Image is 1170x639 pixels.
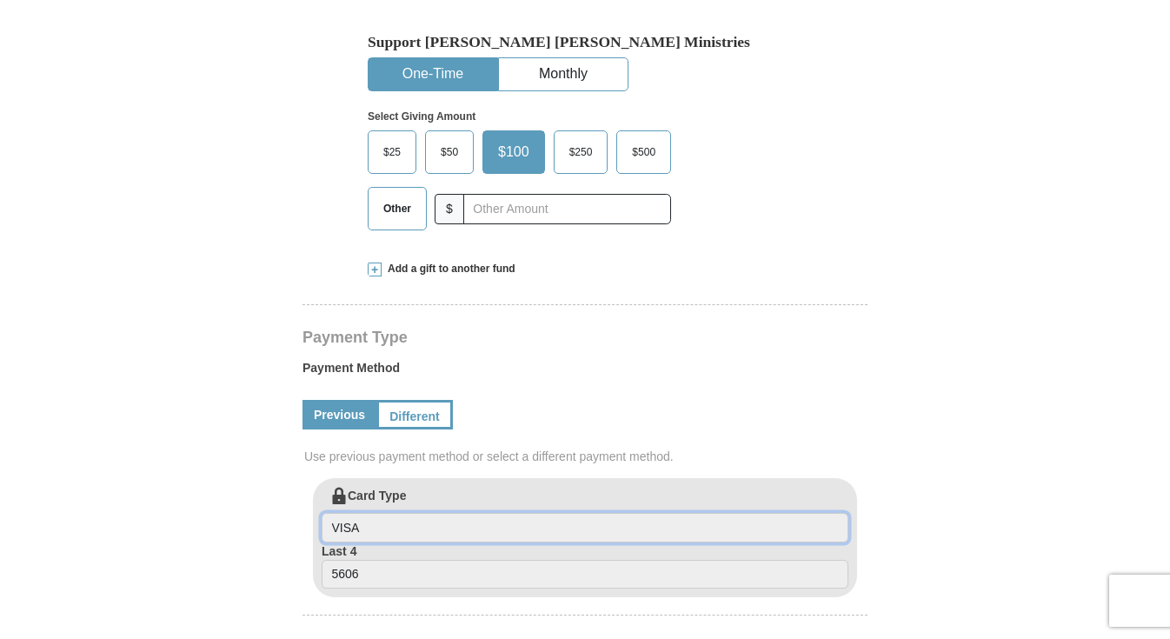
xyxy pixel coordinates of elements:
[623,139,664,165] span: $500
[368,33,802,51] h5: Support [PERSON_NAME] [PERSON_NAME] Ministries
[489,139,538,165] span: $100
[322,487,848,542] label: Card Type
[368,110,475,123] strong: Select Giving Amount
[435,194,464,224] span: $
[322,542,848,589] label: Last 4
[561,139,602,165] span: $250
[432,139,467,165] span: $50
[302,400,376,429] a: Previous
[499,58,628,90] button: Monthly
[322,513,848,542] input: Card Type
[375,196,420,222] span: Other
[382,262,515,276] span: Add a gift to another fund
[376,400,453,429] a: Different
[302,330,868,344] h4: Payment Type
[302,359,868,385] label: Payment Method
[304,448,869,465] span: Use previous payment method or select a different payment method.
[322,560,848,589] input: Last 4
[463,194,671,224] input: Other Amount
[375,139,409,165] span: $25
[369,58,497,90] button: One-Time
